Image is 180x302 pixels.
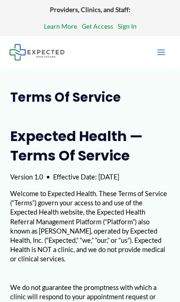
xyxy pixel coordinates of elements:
[10,90,169,105] h1: Terms of Service
[50,6,131,13] strong: Providers, Clinics, and Staff:
[10,127,169,165] h1: Expected Health — Terms of Service
[44,20,77,32] a: Learn More
[151,43,171,62] button: Main menu toggle
[10,189,169,264] p: Welcome to Expected Health. These Terms of Service (“Terms”) govern your access to and use of the...
[118,20,137,32] a: Sign In
[82,20,113,32] a: Get Access
[9,44,65,60] img: Expected Healthcare Logo - side, dark font, small
[10,173,169,182] p: Version 1.0 • Effective Date: [DATE]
